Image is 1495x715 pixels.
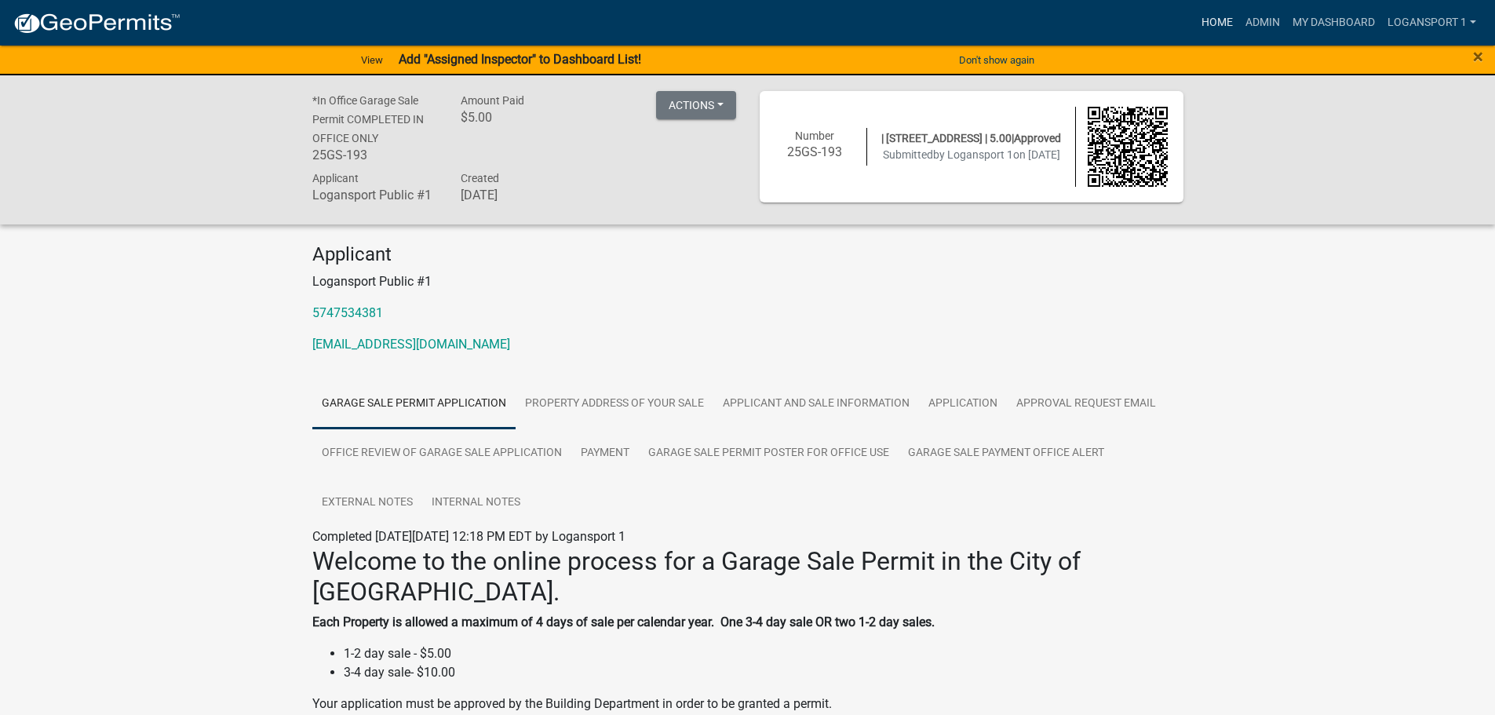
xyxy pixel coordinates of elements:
[1007,379,1165,429] a: Approval Request Email
[312,94,424,144] span: *In Office Garage Sale Permit COMPLETED IN OFFICE ONLY
[399,52,641,67] strong: Add "Assigned Inspector" to Dashboard List!
[312,337,510,352] a: [EMAIL_ADDRESS][DOMAIN_NAME]
[1473,46,1483,67] span: ×
[312,172,359,184] span: Applicant
[1195,8,1239,38] a: Home
[1381,8,1482,38] a: Logansport 1
[775,144,855,159] h6: 25GS-193
[312,615,935,629] strong: Each Property is allowed a maximum of 4 days of sale per calendar year. One 3-4 day sale OR two 1...
[639,429,899,479] a: Garage Sale Permit Poster for Office Use
[1239,8,1286,38] a: Admin
[899,429,1114,479] a: Garage Sale Payment Office Alert
[355,47,389,73] a: View
[656,91,736,119] button: Actions
[1286,8,1381,38] a: My Dashboard
[919,379,1007,429] a: Application
[713,379,919,429] a: Applicant and Sale Information
[422,478,530,528] a: Internal Notes
[795,130,834,142] span: Number
[461,172,499,184] span: Created
[344,663,1183,682] li: 3-4 day sale- $10.00
[516,379,713,429] a: PROPERTY ADDRESS OF YOUR SALE
[571,429,639,479] a: Payment
[312,379,516,429] a: Garage Sale Permit Application
[933,148,1013,161] span: by Logansport 1
[312,188,438,202] h6: Logansport Public #1
[881,132,1061,144] span: | [STREET_ADDRESS] | 5.00|Approved
[883,148,1060,161] span: Submitted on [DATE]
[312,305,383,320] a: 5747534381
[312,243,1183,266] h4: Applicant
[461,110,586,125] h6: $5.00
[461,188,586,202] h6: [DATE]
[312,272,1183,291] p: Logansport Public #1
[312,546,1183,607] h2: Welcome to the online process for a Garage Sale Permit in the City of [GEOGRAPHIC_DATA].
[1088,107,1168,187] img: QR code
[1473,47,1483,66] button: Close
[312,529,625,544] span: Completed [DATE][DATE] 12:18 PM EDT by Logansport 1
[312,148,438,162] h6: 25GS-193
[461,94,524,107] span: Amount Paid
[312,429,571,479] a: Office Review of Garage Sale Application
[953,47,1041,73] button: Don't show again
[344,644,1183,663] li: 1-2 day sale - $5.00
[312,478,422,528] a: External Notes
